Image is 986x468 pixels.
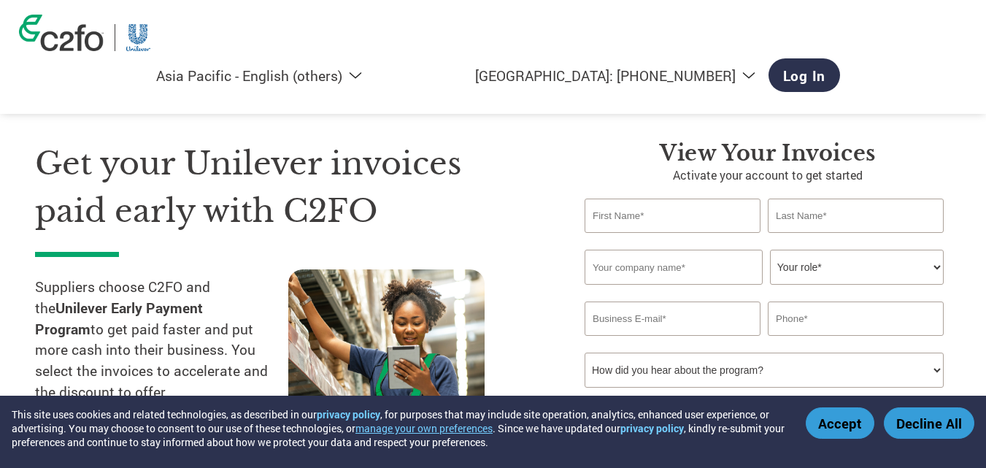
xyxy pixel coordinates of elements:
a: privacy policy [620,421,684,435]
button: Decline All [884,407,974,439]
p: Suppliers choose C2FO and the to get paid faster and put more cash into their business. You selec... [35,277,288,403]
input: Invalid Email format [585,302,760,336]
img: Unilever [126,24,151,51]
input: First Name* [585,199,760,233]
div: Inavlid Email Address [585,337,760,347]
a: Log In [769,58,841,92]
a: privacy policy [317,407,380,421]
strong: Unilever Early Payment Program [35,299,203,338]
button: Accept [806,407,874,439]
input: Your company name* [585,250,763,285]
input: Phone* [768,302,944,336]
div: Invalid company name or company name is too long [585,286,944,296]
div: Inavlid Phone Number [768,337,944,347]
p: Activate your account to get started [585,166,951,184]
button: manage your own preferences [355,421,493,435]
div: This site uses cookies and related technologies, as described in our , for purposes that may incl... [12,407,785,449]
select: Title/Role [770,250,944,285]
h1: Get your Unilever invoices paid early with C2FO [35,140,541,234]
div: Invalid first name or first name is too long [585,234,760,244]
img: supply chain worker [288,269,485,413]
img: c2fo logo [19,15,104,51]
div: Invalid last name or last name is too long [768,234,944,244]
input: Last Name* [768,199,944,233]
h3: View your invoices [585,140,951,166]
